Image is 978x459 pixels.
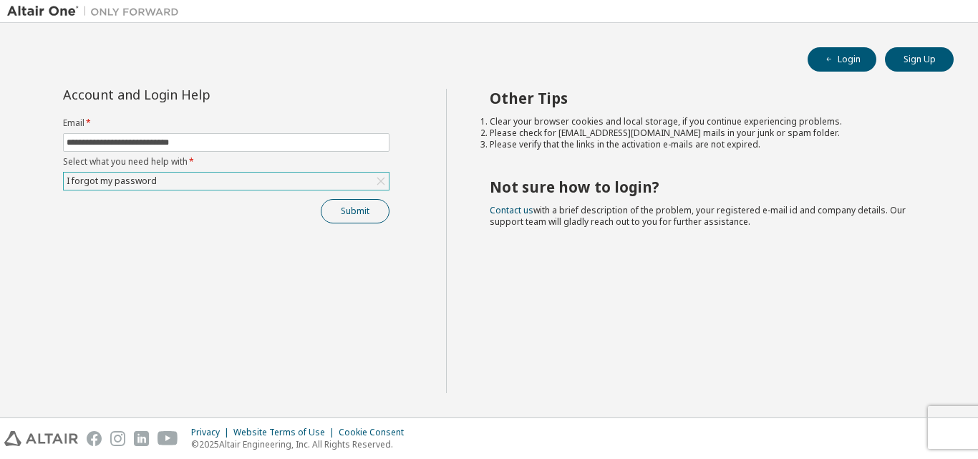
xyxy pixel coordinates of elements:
li: Please verify that the links in the activation e-mails are not expired. [490,139,929,150]
button: Sign Up [885,47,954,72]
li: Clear your browser cookies and local storage, if you continue experiencing problems. [490,116,929,127]
img: linkedin.svg [134,431,149,446]
img: youtube.svg [158,431,178,446]
label: Select what you need help with [63,156,389,168]
h2: Other Tips [490,89,929,107]
div: Account and Login Help [63,89,324,100]
li: Please check for [EMAIL_ADDRESS][DOMAIN_NAME] mails in your junk or spam folder. [490,127,929,139]
img: altair_logo.svg [4,431,78,446]
button: Login [808,47,876,72]
div: I forgot my password [64,173,389,190]
button: Submit [321,199,389,223]
div: Privacy [191,427,233,438]
p: © 2025 Altair Engineering, Inc. All Rights Reserved. [191,438,412,450]
div: Website Terms of Use [233,427,339,438]
div: I forgot my password [64,173,159,189]
img: facebook.svg [87,431,102,446]
label: Email [63,117,389,129]
img: instagram.svg [110,431,125,446]
img: Altair One [7,4,186,19]
a: Contact us [490,204,533,216]
h2: Not sure how to login? [490,178,929,196]
span: with a brief description of the problem, your registered e-mail id and company details. Our suppo... [490,204,906,228]
div: Cookie Consent [339,427,412,438]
